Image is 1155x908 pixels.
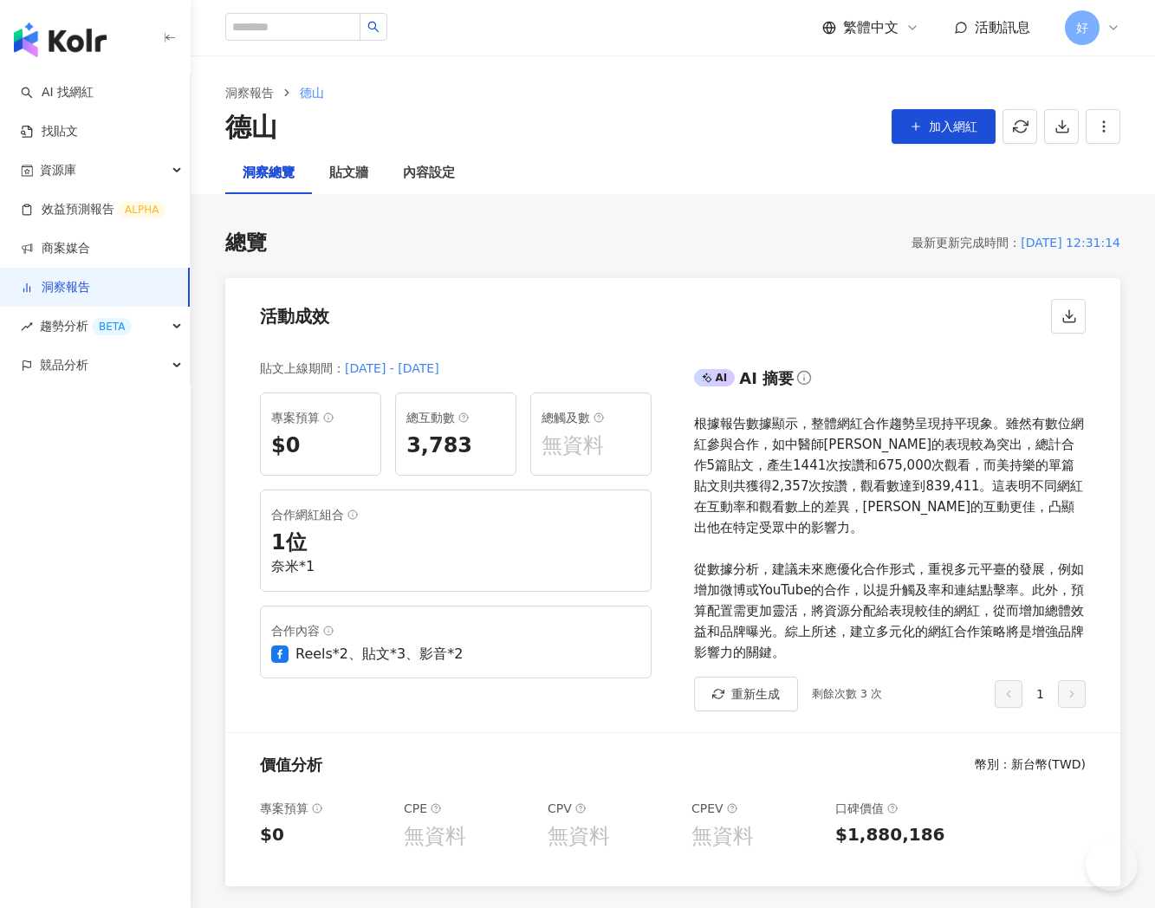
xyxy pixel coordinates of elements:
div: [DATE] - [DATE] [345,358,439,379]
span: 重新生成 [731,687,780,701]
img: logo [14,23,107,57]
div: $0 [260,822,390,846]
div: 活動成效 [260,304,329,328]
span: 活動訊息 [975,19,1030,36]
div: 合作內容 [271,620,640,641]
span: 德山 [300,86,324,100]
div: CPEV [691,798,821,819]
button: 加入網紅 [892,109,996,144]
div: CPV [548,798,678,819]
div: $1,880,186 [835,822,965,846]
div: 無資料 [548,822,678,852]
div: 無資料 [691,822,821,852]
div: [DATE] 12:31:14 [1021,232,1120,253]
a: 找貼文 [21,123,78,140]
div: 合作網紅組合 [271,504,640,525]
span: 繁體中文 [843,18,899,37]
div: 專案預算 [260,798,390,819]
a: 效益預測報告ALPHA [21,201,165,218]
div: 1 [995,680,1086,708]
span: search [367,21,380,33]
div: 最新更新完成時間 ： [912,232,1021,253]
div: 剩餘次數 3 次 [812,685,883,703]
div: 貼文牆 [329,163,368,184]
button: 重新生成 [694,677,798,711]
div: 總覽 [225,229,267,258]
span: 競品分析 [40,346,88,385]
div: AI 摘要 [739,367,794,389]
div: 總互動數 [406,407,505,428]
span: 加入網紅 [929,120,977,133]
div: 1 位 [271,529,640,558]
iframe: Help Scout Beacon - Open [1086,839,1138,891]
div: 口碑價值 [835,798,965,819]
div: 洞察總覽 [243,163,295,184]
div: 無資料 [542,431,640,461]
div: 價值分析 [260,754,322,775]
span: 資源庫 [40,151,76,190]
span: rise [21,321,33,333]
a: 商案媒合 [21,240,90,257]
div: AI [694,369,736,386]
a: 洞察報告 [21,279,90,296]
div: BETA [92,318,132,335]
div: 貼文上線期間 ： [260,358,345,379]
div: 3,783 [406,431,505,461]
div: 總觸及數 [542,407,640,428]
a: searchAI 找網紅 [21,84,94,101]
div: $0 [271,431,370,461]
a: 洞察報告 [222,83,277,102]
div: Reels*2、貼文*3、影音*2 [295,645,463,664]
div: 德山 [225,109,277,146]
div: 無資料 [404,822,534,852]
div: 專案預算 [271,407,370,428]
div: 幣別 ： 新台幣 ( TWD ) [975,756,1086,774]
span: 好 [1076,18,1088,37]
span: 趨勢分析 [40,307,132,346]
div: AIAI 摘要 [694,365,1087,399]
div: 內容設定 [403,163,455,184]
div: 根據報告數據顯示，整體網紅合作趨勢呈現持平現象。雖然有數位網紅參與合作，如中醫師[PERSON_NAME]的表現較為突出，總計合作5篇貼文，產生1441次按讚和675,000次觀看，而美持樂的單... [694,413,1087,663]
div: CPE [404,798,534,819]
